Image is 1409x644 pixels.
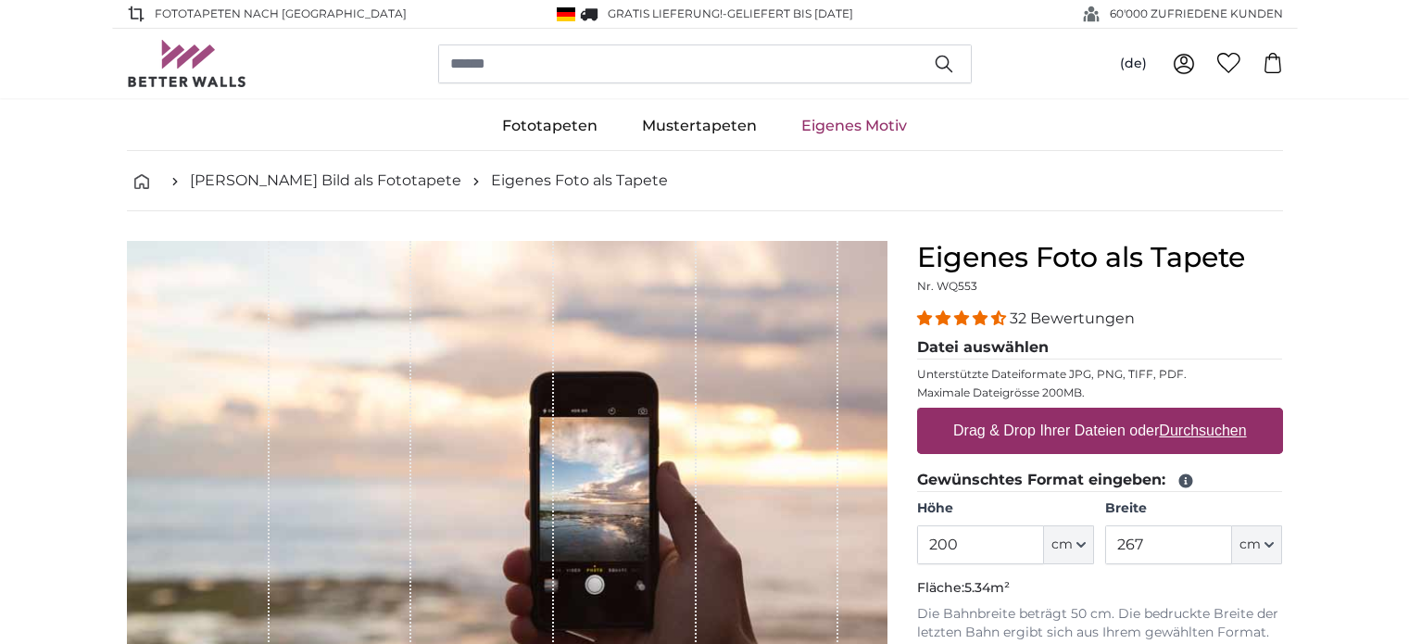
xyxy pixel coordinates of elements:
span: 60'000 ZUFRIEDENE KUNDEN [1110,6,1283,22]
p: Fläche: [917,579,1283,598]
span: cm [1239,536,1261,554]
span: Geliefert bis [DATE] [727,6,853,20]
span: GRATIS Lieferung! [608,6,723,20]
a: Eigenes Foto als Tapete [491,170,668,192]
button: (de) [1105,47,1162,81]
label: Drag & Drop Ihrer Dateien oder [946,412,1254,449]
span: Fototapeten nach [GEOGRAPHIC_DATA] [155,6,407,22]
legend: Gewünschtes Format eingeben: [917,469,1283,492]
span: 5.34m² [964,579,1010,596]
img: Betterwalls [127,40,247,87]
h1: Eigenes Foto als Tapete [917,241,1283,274]
p: Maximale Dateigrösse 200MB. [917,385,1283,400]
span: - [723,6,853,20]
legend: Datei auswählen [917,336,1283,360]
button: cm [1044,525,1094,564]
label: Breite [1105,499,1282,518]
u: Durchsuchen [1159,423,1246,438]
span: 32 Bewertungen [1010,309,1135,327]
nav: breadcrumbs [127,151,1283,211]
button: cm [1232,525,1282,564]
p: Die Bahnbreite beträgt 50 cm. Die bedruckte Breite der letzten Bahn ergibt sich aus Ihrem gewählt... [917,605,1283,642]
span: 4.31 stars [917,309,1010,327]
a: Mustertapeten [620,102,779,150]
label: Höhe [917,499,1094,518]
a: Fototapeten [480,102,620,150]
a: Eigenes Motiv [779,102,929,150]
span: Nr. WQ553 [917,279,977,293]
a: [PERSON_NAME] Bild als Fototapete [190,170,461,192]
span: cm [1051,536,1073,554]
img: Deutschland [557,7,575,21]
p: Unterstützte Dateiformate JPG, PNG, TIFF, PDF. [917,367,1283,382]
